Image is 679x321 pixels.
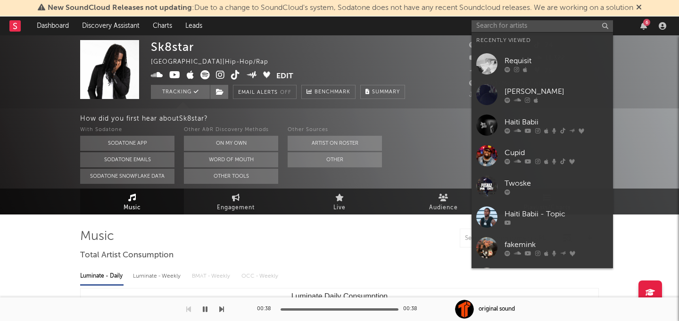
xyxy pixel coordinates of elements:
a: Benchmark [301,85,356,99]
a: Cupid [472,140,613,171]
button: Email AlertsOff [233,85,297,99]
span: Total Artist Consumption [80,250,174,261]
span: Engagement [217,202,255,214]
button: Sodatone App [80,136,174,151]
div: Luminate - Daily [80,268,124,284]
span: Dismiss [636,4,642,12]
div: Other Sources [288,124,382,136]
span: Audience [429,202,458,214]
text: Luminate Daily Consumption [291,292,388,300]
span: Summary [372,90,400,95]
a: Live [288,189,391,214]
button: Sodatone Emails [80,152,174,167]
span: New SoundCloud Releases not updating [48,4,192,12]
button: Other [288,152,382,167]
a: Engagement [184,189,288,214]
span: Jump Score: 83.3 [469,92,524,98]
a: [PERSON_NAME] [472,79,613,110]
a: Leads [179,16,209,35]
a: Music [80,189,184,214]
span: : Due to a change to SoundCloud's system, Sodatone does not have any recent Soundcloud releases. ... [48,4,633,12]
a: Haiti Babii [472,110,613,140]
span: Music [124,202,141,214]
a: Dashboard [30,16,75,35]
div: 00:38 [403,304,422,315]
div: How did you first hear about Sk8star ? [80,113,679,124]
a: Requisit [472,49,613,79]
div: 6 [643,19,650,26]
div: Sk8star [151,40,194,54]
div: Twoske [505,178,608,189]
a: Discovery Assistant [75,16,146,35]
a: Quiet Light [472,263,613,294]
em: Off [280,90,291,95]
div: Other A&R Discovery Methods [184,124,278,136]
button: Edit [276,70,293,82]
button: Tracking [151,85,210,99]
div: Haiti Babii [505,116,608,128]
a: fakemink [472,232,613,263]
span: 349 [469,68,492,74]
a: Charts [146,16,179,35]
div: 00:38 [257,304,276,315]
div: original sound [479,305,515,313]
a: Audience [391,189,495,214]
button: Word Of Mouth [184,152,278,167]
div: [PERSON_NAME] [505,86,608,97]
span: 66,617 Monthly Listeners [469,81,559,87]
div: Cupid [505,147,608,158]
a: Haiti Babii - Topic [472,202,613,232]
div: Recently Viewed [476,35,608,46]
span: Benchmark [315,87,350,98]
span: 13,799 [469,42,501,49]
div: Haiti Babii - Topic [505,208,608,220]
button: Artist on Roster [288,136,382,151]
span: Live [333,202,346,214]
button: Other Tools [184,169,278,184]
input: Search by song name or URL [460,235,560,242]
input: Search for artists [472,20,613,32]
button: 6 [640,22,647,30]
button: On My Own [184,136,278,151]
a: Twoske [472,171,613,202]
div: fakemink [505,239,608,250]
span: 7,270 [469,55,497,61]
button: Sodatone Snowflake Data [80,169,174,184]
button: Summary [360,85,405,99]
div: [GEOGRAPHIC_DATA] | Hip-Hop/Rap [151,57,279,68]
div: Requisit [505,55,608,66]
div: With Sodatone [80,124,174,136]
div: Luminate - Weekly [133,268,182,284]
